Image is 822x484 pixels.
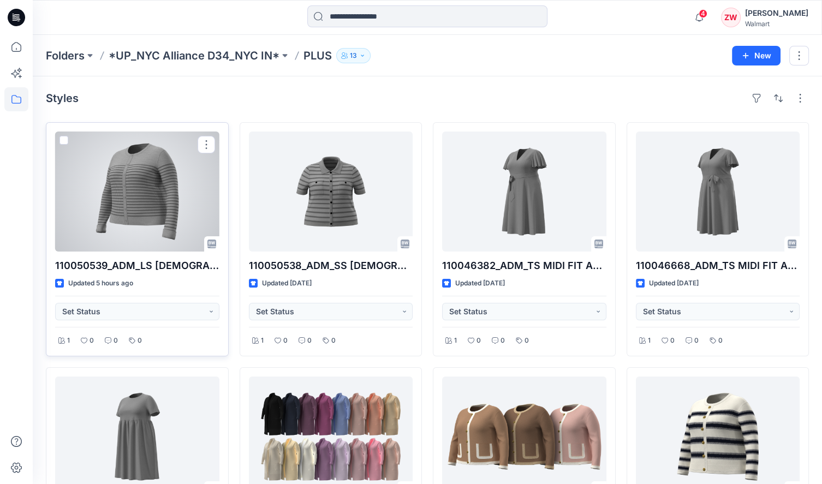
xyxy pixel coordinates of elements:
[307,335,312,346] p: 0
[636,258,800,273] p: 110046668_ADM_TS MIDI FIT AND FLARE TIE DRESS
[261,335,264,346] p: 1
[442,258,606,273] p: 110046382_ADM_TS MIDI FIT AND FLARE TIE DRESS
[525,335,529,346] p: 0
[721,8,741,27] div: ZW
[442,132,606,252] a: 110046382_ADM_TS MIDI FIT AND FLARE TIE DRESS
[303,48,332,63] p: PLUS
[55,258,219,273] p: 110050539_ADM_LS [DEMOGRAPHIC_DATA] CARDI
[718,335,723,346] p: 0
[114,335,118,346] p: 0
[699,9,707,18] span: 4
[745,20,808,28] div: Walmart
[501,335,505,346] p: 0
[732,46,781,65] button: New
[283,335,288,346] p: 0
[90,335,94,346] p: 0
[262,278,312,289] p: Updated [DATE]
[249,258,413,273] p: 110050538_ADM_SS [DEMOGRAPHIC_DATA] CARDI
[55,132,219,252] a: 110050539_ADM_LS LADY CARDI
[249,132,413,252] a: 110050538_ADM_SS LADY CARDI
[46,92,79,105] h4: Styles
[455,278,505,289] p: Updated [DATE]
[67,335,70,346] p: 1
[336,48,371,63] button: 13
[454,335,457,346] p: 1
[636,132,800,252] a: 110046668_ADM_TS MIDI FIT AND FLARE TIE DRESS
[476,335,481,346] p: 0
[648,335,651,346] p: 1
[694,335,699,346] p: 0
[331,335,336,346] p: 0
[138,335,142,346] p: 0
[649,278,699,289] p: Updated [DATE]
[68,278,133,289] p: Updated 5 hours ago
[109,48,279,63] a: *UP_NYC Alliance D34_NYC IN*
[670,335,675,346] p: 0
[745,7,808,20] div: [PERSON_NAME]
[350,50,357,62] p: 13
[46,48,85,63] a: Folders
